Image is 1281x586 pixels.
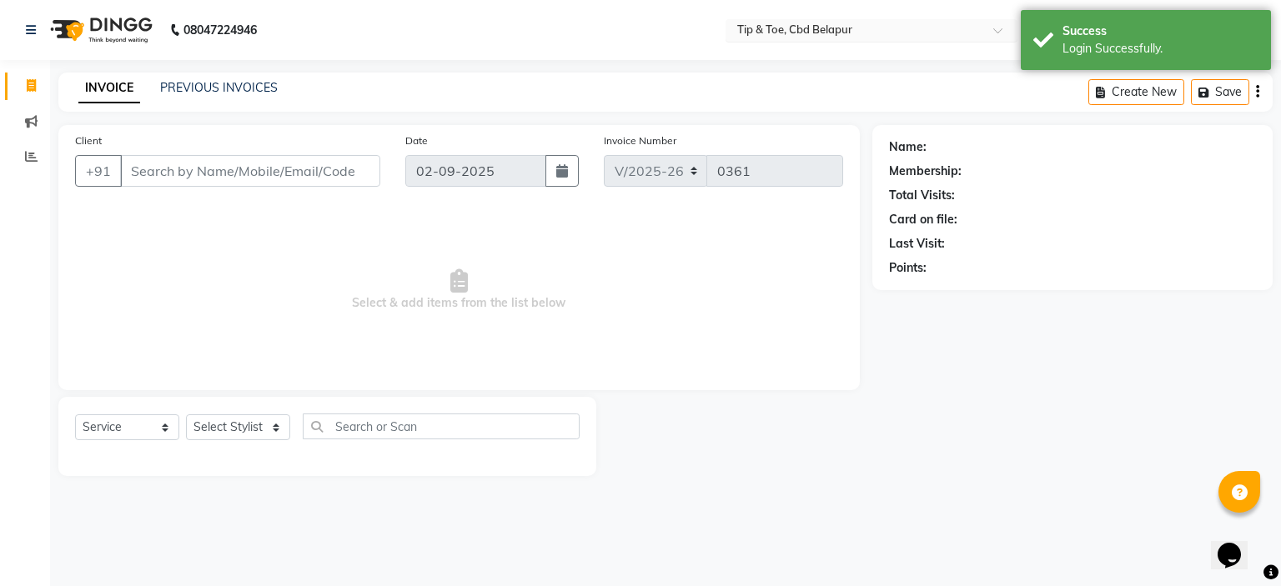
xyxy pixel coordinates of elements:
[1088,79,1184,105] button: Create New
[303,413,580,439] input: Search or Scan
[75,133,102,148] label: Client
[889,163,962,180] div: Membership:
[75,155,122,187] button: +91
[43,7,157,53] img: logo
[75,207,843,373] span: Select & add items from the list below
[183,7,257,53] b: 08047224946
[1062,23,1258,40] div: Success
[889,138,927,156] div: Name:
[1191,79,1249,105] button: Save
[1211,519,1264,569] iframe: chat widget
[604,133,676,148] label: Invoice Number
[120,155,380,187] input: Search by Name/Mobile/Email/Code
[78,73,140,103] a: INVOICE
[405,133,428,148] label: Date
[889,211,957,228] div: Card on file:
[1062,40,1258,58] div: Login Successfully.
[160,80,278,95] a: PREVIOUS INVOICES
[889,187,955,204] div: Total Visits:
[889,259,927,277] div: Points:
[889,235,945,253] div: Last Visit:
